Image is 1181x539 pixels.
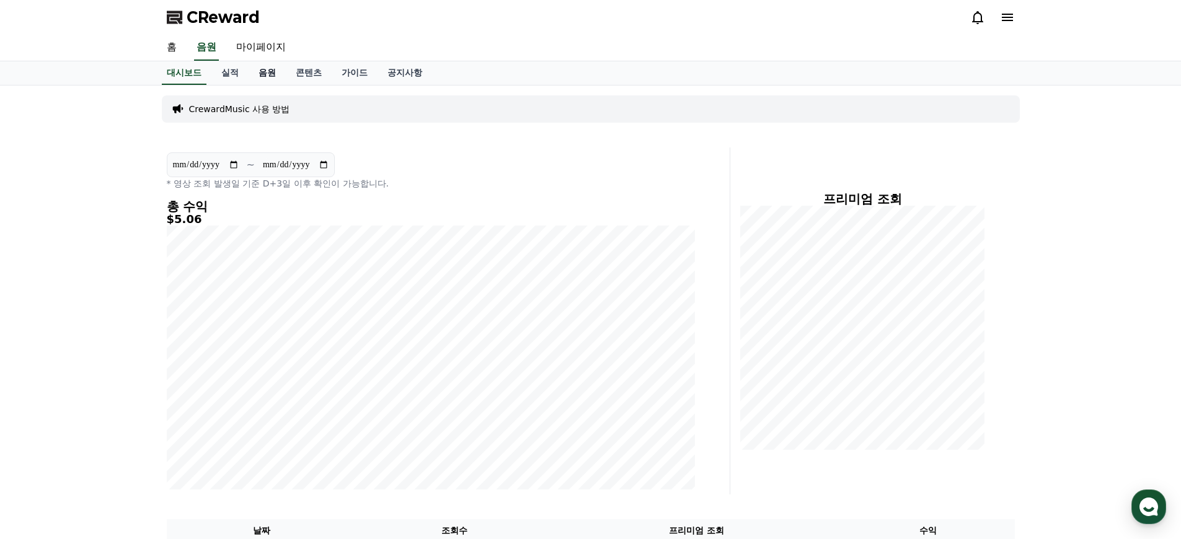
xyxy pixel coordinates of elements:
[211,61,249,85] a: 실적
[167,177,695,190] p: * 영상 조회 발생일 기준 D+3일 이후 확인이 가능합니다.
[194,35,219,61] a: 음원
[26,188,115,201] span: 메시지를 입력하세요.
[157,35,187,61] a: 홈
[167,7,260,27] a: CReward
[15,93,87,113] h1: CReward
[113,412,128,422] span: 대화
[332,61,378,85] a: 가이드
[167,199,695,213] h4: 총 수익
[247,157,255,172] p: ~
[162,61,206,85] a: 대시보드
[17,180,224,209] a: 메시지를 입력하세요.
[192,411,206,421] span: 설정
[740,192,985,206] h4: 프리미엄 조회
[77,214,180,224] span: 몇 분 내 답변 받으실 수 있어요
[94,244,148,254] a: 채널톡이용중
[162,100,213,111] span: 운영시간 보기
[107,245,127,253] b: 채널톡
[97,132,122,142] div: [DATE]
[189,103,290,115] a: CrewardMusic 사용 방법
[51,142,218,167] div: 안녕하세요. 숏챠는 [PERSON_NAME]가 제공하던 화이트리스트 콘텐츠 제작사입니다. 음원을 사용하시는데에는 문제가 없습니다!
[15,126,227,172] a: Creward[DATE] 안녕하세요. 숏챠는 [PERSON_NAME]가 제공하던 화이트리스트 콘텐츠 제작사입니다. 음원을 사용하시는데에는 문제가 없습니다!
[82,393,160,424] a: 대화
[51,131,91,142] div: Creward
[107,245,148,253] span: 이용중
[226,35,296,61] a: 마이페이지
[4,393,82,424] a: 홈
[39,411,46,421] span: 홈
[160,393,238,424] a: 설정
[378,61,432,85] a: 공지사항
[187,7,260,27] span: CReward
[286,61,332,85] a: 콘텐츠
[167,213,695,226] h5: $5.06
[157,98,227,113] button: 운영시간 보기
[249,61,286,85] a: 음원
